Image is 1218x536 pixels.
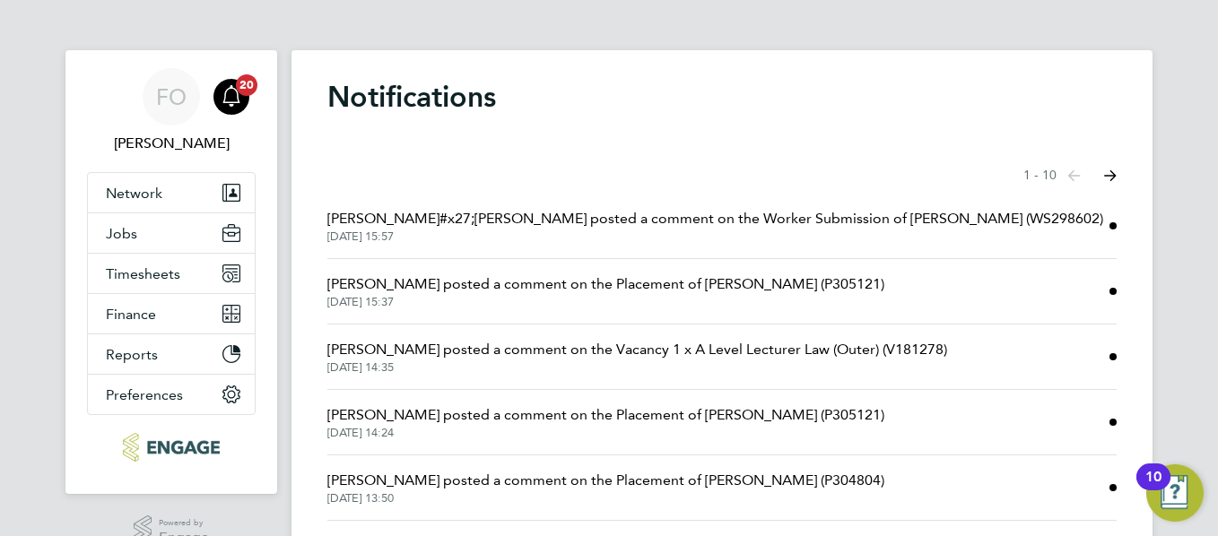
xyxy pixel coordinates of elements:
span: Jobs [106,225,137,242]
span: Timesheets [106,265,180,282]
a: [PERSON_NAME] posted a comment on the Vacancy 1 x A Level Lecturer Law (Outer) (V181278)[DATE] 14:35 [327,339,947,375]
span: [PERSON_NAME] posted a comment on the Placement of [PERSON_NAME] (P304804) [327,470,884,491]
a: 20 [213,68,249,125]
span: [DATE] 14:35 [327,360,947,375]
span: [PERSON_NAME] posted a comment on the Placement of [PERSON_NAME] (P305121) [327,273,884,295]
span: 20 [236,74,257,96]
span: [DATE] 15:57 [327,229,1103,244]
span: [PERSON_NAME] posted a comment on the Vacancy 1 x A Level Lecturer Law (Outer) (V181278) [327,339,947,360]
a: [PERSON_NAME]#x27;[PERSON_NAME] posted a comment on the Worker Submission of [PERSON_NAME] (WS298... [327,208,1103,244]
span: Powered by [159,515,209,531]
span: Network [106,185,162,202]
a: [PERSON_NAME] posted a comment on the Placement of [PERSON_NAME] (P305121)[DATE] 15:37 [327,273,884,309]
span: Preferences [106,386,183,403]
a: FO[PERSON_NAME] [87,68,256,154]
a: [PERSON_NAME] posted a comment on the Placement of [PERSON_NAME] (P304804)[DATE] 13:50 [327,470,884,506]
button: Timesheets [88,254,255,293]
button: Preferences [88,375,255,414]
div: 10 [1145,477,1161,500]
span: Finance [106,306,156,323]
a: [PERSON_NAME] posted a comment on the Placement of [PERSON_NAME] (P305121)[DATE] 14:24 [327,404,884,440]
button: Jobs [88,213,255,253]
span: FO [156,85,187,108]
span: Reports [106,346,158,363]
span: 1 - 10 [1023,167,1057,185]
button: Network [88,173,255,212]
nav: Main navigation [65,50,277,494]
button: Reports [88,334,255,374]
button: Finance [88,294,255,333]
nav: Select page of notifications list [1023,158,1117,194]
span: [DATE] 15:37 [327,295,884,309]
a: Go to home page [87,433,256,462]
span: [DATE] 14:24 [327,426,884,440]
h1: Notifications [327,79,1117,115]
button: Open Resource Center, 10 new notifications [1146,464,1204,522]
img: ncclondon-logo-retina.png [123,433,219,462]
span: [DATE] 13:50 [327,491,884,506]
span: Francesca O'Riordan [87,133,256,154]
span: [PERSON_NAME] posted a comment on the Placement of [PERSON_NAME] (P305121) [327,404,884,426]
span: [PERSON_NAME]#x27;[PERSON_NAME] posted a comment on the Worker Submission of [PERSON_NAME] (WS298... [327,208,1103,229]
